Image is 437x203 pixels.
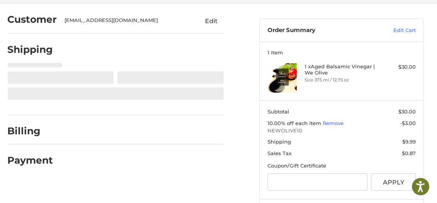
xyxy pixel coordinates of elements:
span: -$3.00 [400,120,416,126]
span: Sales Tax [268,150,291,156]
span: NEWOLIVE10 [268,127,416,135]
h2: Customer [8,14,57,25]
button: Open LiveChat chat widget [89,10,98,19]
h2: Payment [8,154,53,166]
li: Size 375 ml / 12.75 oz [305,77,377,83]
a: Edit Cart [368,27,416,34]
p: We're away right now. Please check back later! [11,12,87,18]
button: Edit [199,15,224,27]
div: Coupon/Gift Certificate [268,162,416,170]
h3: Order Summary [268,27,369,34]
span: $9.99 [402,139,416,145]
span: 10.00% off each item [268,120,323,126]
h2: Shipping [8,44,53,56]
button: Apply [371,173,416,191]
input: Gift Certificate or Coupon Code [268,173,368,191]
span: Subtotal [268,108,289,115]
h2: Billing [8,125,53,137]
span: Shipping [268,139,291,145]
a: Remove [323,120,344,126]
iframe: Google Customer Reviews [373,182,437,203]
span: $30.00 [398,108,416,115]
h3: 1 Item [268,49,416,56]
span: $0.87 [402,150,416,156]
div: [EMAIL_ADDRESS][DOMAIN_NAME] [64,17,184,24]
div: $30.00 [379,63,416,71]
h4: 1 x Aged Balsamic Vinegar | We Olive [305,63,377,76]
